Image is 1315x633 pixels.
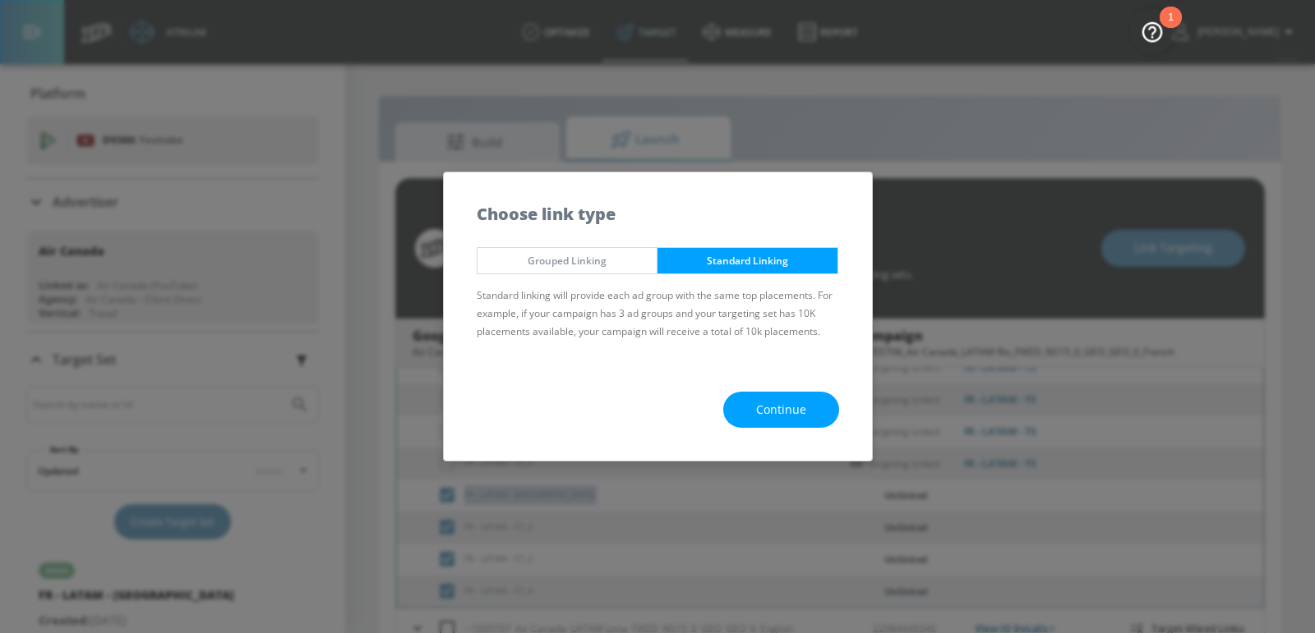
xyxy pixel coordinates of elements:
span: Standard Linking [670,252,825,269]
span: Grouped Linking [490,252,645,269]
button: Continue [723,392,839,429]
div: 1 [1168,17,1174,39]
button: Standard Linking [657,247,838,274]
button: Open Resource Center, 1 new notification [1129,8,1175,54]
p: Standard linking will provide each ad group with the same top placements. For example, if your ca... [477,287,839,341]
h5: Choose link type [477,205,616,222]
button: Grouped Linking [477,247,658,274]
span: Continue [756,400,806,420]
